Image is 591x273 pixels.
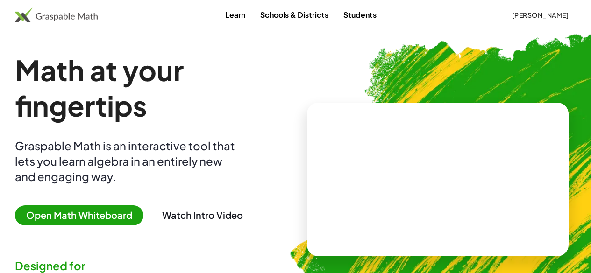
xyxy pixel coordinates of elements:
span: [PERSON_NAME] [512,11,569,19]
button: Watch Intro Video [162,209,243,221]
a: Schools & Districts [253,6,336,23]
h1: Math at your fingertips [15,52,292,123]
button: [PERSON_NAME] [504,7,576,23]
a: Open Math Whiteboard [15,211,151,221]
a: Students [336,6,384,23]
video: What is this? This is dynamic math notation. Dynamic math notation plays a central role in how Gr... [368,144,508,214]
a: Learn [218,6,253,23]
div: Graspable Math is an interactive tool that lets you learn algebra in an entirely new and engaging... [15,138,239,184]
span: Open Math Whiteboard [15,205,143,225]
